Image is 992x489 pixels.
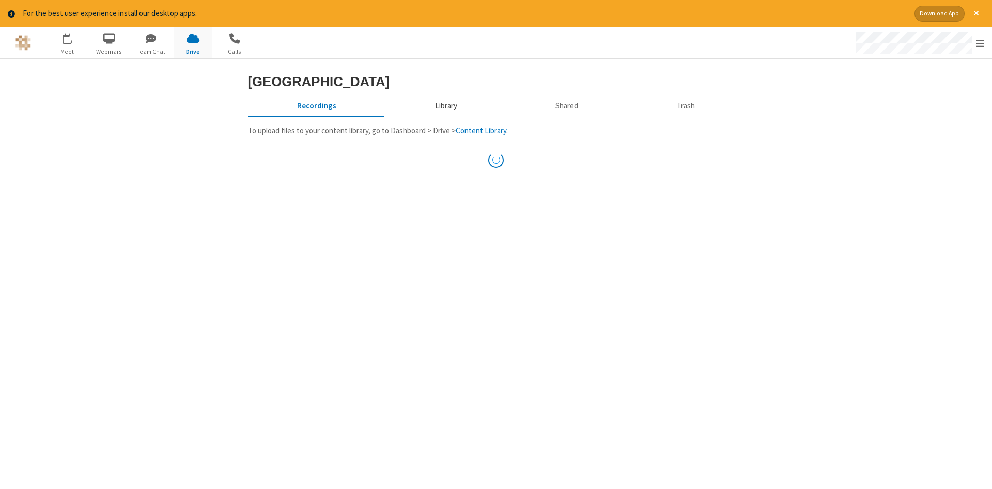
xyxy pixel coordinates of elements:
span: Meet [48,47,87,56]
span: Drive [174,47,212,56]
button: Content library [385,97,506,116]
span: Calls [215,47,254,56]
div: Open menu [846,27,992,58]
button: Close alert [968,6,984,22]
span: Webinars [90,47,129,56]
button: Shared during meetings [506,97,628,116]
p: To upload files to your content library, go to Dashboard > Drive > . [248,125,745,137]
span: Team Chat [132,47,171,56]
img: QA Selenium DO NOT DELETE OR CHANGE [16,35,31,51]
button: Download App [915,6,965,22]
button: Logo [4,27,42,58]
button: Recorded meetings [248,97,386,116]
h3: [GEOGRAPHIC_DATA] [248,74,745,89]
div: 1 [70,33,76,41]
div: For the best user experience install our desktop apps. [23,8,907,20]
button: Trash [628,97,745,116]
a: Content Library [456,125,506,135]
